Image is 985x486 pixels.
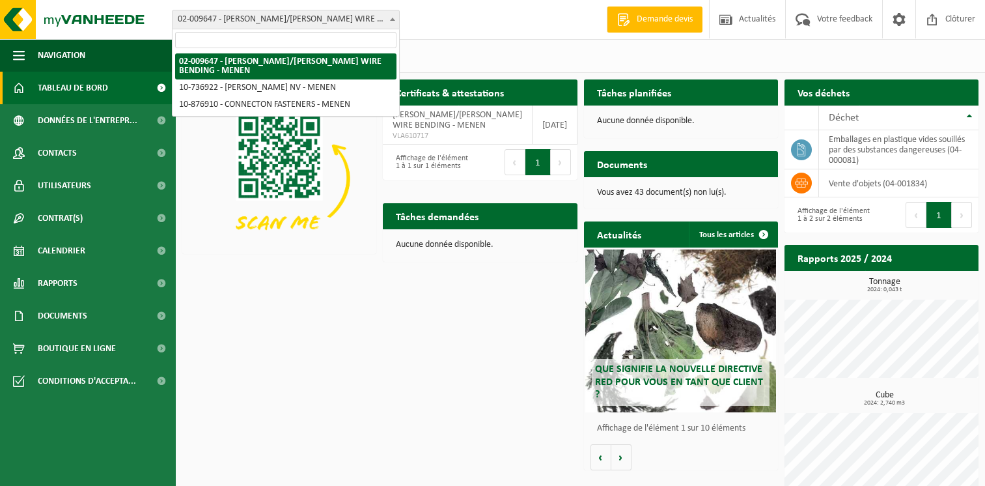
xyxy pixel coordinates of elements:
button: 1 [525,149,551,175]
p: Vous avez 43 document(s) non lu(s). [597,188,765,197]
h3: Cube [791,391,978,407]
p: Affichage de l'élément 1 sur 10 éléments [597,424,771,433]
span: Navigation [38,39,85,72]
td: vente d'objets (04-001834) [819,169,978,197]
p: Aucune donnée disponible. [396,240,564,250]
span: Conditions d'accepta... [38,365,136,397]
button: Vorige [590,444,611,470]
a: Que signifie la nouvelle directive RED pour vous en tant que client ? [585,250,775,412]
button: 1 [926,202,952,228]
span: Contrat(s) [38,202,83,235]
h3: Tonnage [791,278,978,293]
span: Utilisateurs [38,169,91,202]
a: Tous les articles [689,222,777,248]
h2: Actualités [584,222,654,247]
span: Rapports [38,267,77,300]
span: Boutique en ligne [38,332,116,365]
h2: Tâches planifiées [584,79,684,105]
button: Previous [906,202,926,228]
span: 2024: 2,740 m3 [791,400,978,407]
span: Demande devis [633,13,696,26]
span: 2024: 0,043 t [791,287,978,293]
div: Affichage de l'élément 1 à 2 sur 2 éléments [791,201,875,229]
p: Aucune donnée disponible. [597,117,765,126]
h2: Certificats & attestations [383,79,517,105]
span: Documents [38,300,87,332]
h2: Rapports 2025 / 2024 [784,245,905,270]
span: VLA610717 [393,131,522,141]
img: Download de VHEPlus App [182,106,376,251]
a: Demande devis [607,7,702,33]
button: Next [551,149,571,175]
h2: Vos déchets [784,79,863,105]
span: Calendrier [38,235,85,267]
span: 02-009647 - ROUSSEL/MOERMAN WIRE BENDING - MENEN [173,10,399,29]
td: [DATE] [533,106,577,145]
h2: Documents [584,151,660,177]
li: 02-009647 - [PERSON_NAME]/[PERSON_NAME] WIRE BENDING - MENEN [175,53,396,79]
span: 02-009647 - ROUSSEL/MOERMAN WIRE BENDING - MENEN [172,10,400,29]
button: Volgende [611,444,631,470]
button: Next [952,202,972,228]
div: Affichage de l'élément 1 à 1 sur 1 éléments [389,148,473,177]
span: Contacts [38,137,77,169]
span: [PERSON_NAME]/[PERSON_NAME] WIRE BENDING - MENEN [393,110,522,130]
a: Consulter les rapports [865,270,977,296]
button: Previous [505,149,525,175]
span: Tableau de bord [38,72,108,104]
td: emballages en plastique vides souillés par des substances dangereuses (04-000081) [819,130,978,169]
span: Que signifie la nouvelle directive RED pour vous en tant que client ? [595,364,763,399]
h2: Tâches demandées [383,203,492,229]
li: 10-876910 - CONNECTON FASTENERS - MENEN [175,96,396,113]
span: Données de l'entrepr... [38,104,137,137]
li: 10-736922 - [PERSON_NAME] NV - MENEN [175,79,396,96]
span: Déchet [829,113,859,123]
